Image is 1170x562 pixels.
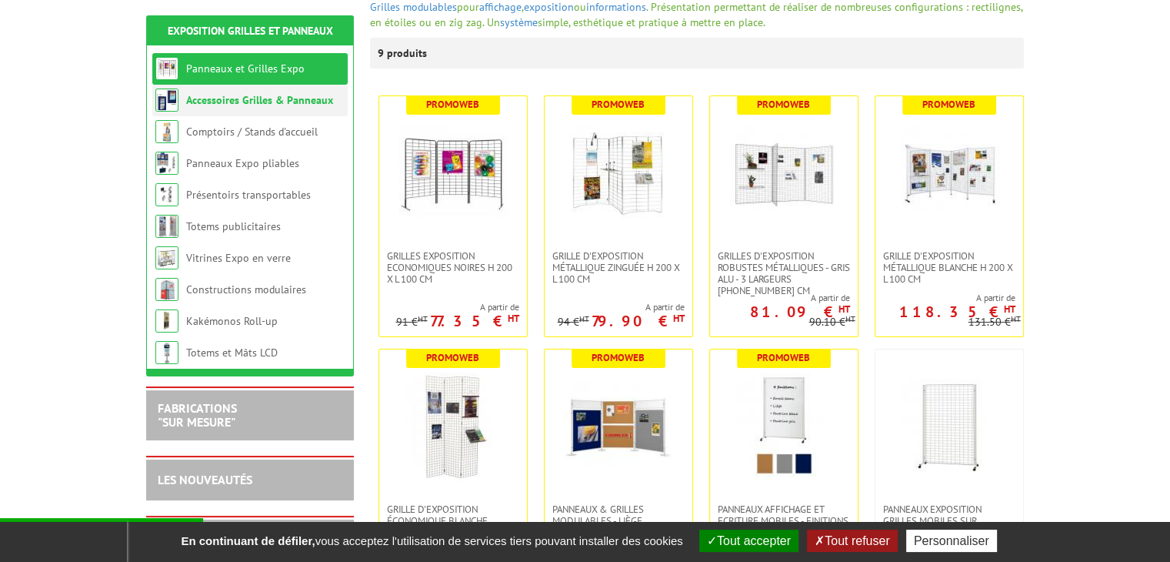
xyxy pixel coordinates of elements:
[592,351,645,364] b: Promoweb
[155,57,178,80] img: Panneaux et Grilles Expo
[186,156,299,170] a: Panneaux Expo pliables
[186,219,281,233] a: Totems publicitaires
[186,188,311,202] a: Présentoirs transportables
[845,313,855,324] sup: HT
[396,316,428,328] p: 91 €
[399,373,507,480] img: Grille d'exposition économique blanche, fixation murale, paravent ou sur pied
[710,503,858,561] a: Panneaux Affichage et Ecriture Mobiles - finitions liège punaisable, feutrine gris clair ou bleue...
[168,24,333,38] a: Exposition Grilles et Panneaux
[592,316,685,326] p: 79.90 €
[173,534,690,547] span: vous acceptez l'utilisation de services tiers pouvant installer des cookies
[186,62,305,75] a: Panneaux et Grilles Expo
[379,503,527,550] a: Grille d'exposition économique blanche, fixation murale, paravent ou sur pied
[426,351,479,364] b: Promoweb
[430,316,519,326] p: 77.35 €
[186,93,333,107] a: Accessoires Grilles & Panneaux
[565,119,672,227] img: Grille d'exposition métallique Zinguée H 200 x L 100 cm
[750,307,850,316] p: 81.09 €
[387,503,519,550] span: Grille d'exposition économique blanche, fixation murale, paravent ou sur pied
[807,530,897,552] button: Tout refuser
[155,152,178,175] img: Panneaux Expo pliables
[718,250,850,296] span: Grilles d'exposition robustes métalliques - gris alu - 3 largeurs [PHONE_NUMBER] cm
[895,373,1003,480] img: Panneaux Exposition Grilles mobiles sur roulettes - gris clair
[155,215,178,238] img: Totems publicitaires
[418,313,428,324] sup: HT
[558,316,589,328] p: 94 €
[155,278,178,301] img: Constructions modulaires
[155,183,178,206] img: Présentoirs transportables
[155,246,178,269] img: Vitrines Expo en verre
[158,472,252,487] a: LES NOUVEAUTÉS
[875,503,1023,538] a: Panneaux Exposition Grilles mobiles sur roulettes - gris clair
[186,346,278,360] a: Totems et Mâts LCD
[838,303,850,316] sup: HT
[592,98,645,111] b: Promoweb
[552,250,685,285] span: Grille d'exposition métallique Zinguée H 200 x L 100 cm
[1004,303,1015,316] sup: HT
[181,534,315,547] strong: En continuant de défiler,
[379,250,527,285] a: Grilles Exposition Economiques Noires H 200 x L 100 cm
[552,503,685,550] span: Panneaux & Grilles modulables - liège, feutrine grise ou bleue, blanc laqué ou gris alu
[757,351,810,364] b: Promoweb
[186,314,278,328] a: Kakémonos Roll-up
[757,98,810,111] b: Promoweb
[673,312,685,325] sup: HT
[396,301,519,313] span: A partir de
[558,301,685,313] span: A partir de
[426,98,479,111] b: Promoweb
[155,120,178,143] img: Comptoirs / Stands d'accueil
[718,503,850,561] span: Panneaux Affichage et Ecriture Mobiles - finitions liège punaisable, feutrine gris clair ou bleue...
[565,373,672,480] img: Panneaux & Grilles modulables - liège, feutrine grise ou bleue, blanc laqué ou gris alu
[699,530,798,552] button: Tout accepter
[730,373,838,480] img: Panneaux Affichage et Ecriture Mobiles - finitions liège punaisable, feutrine gris clair ou bleue...
[155,309,178,333] img: Kakémonos Roll-up
[508,312,519,325] sup: HT
[186,251,291,265] a: Vitrines Expo en verre
[158,400,237,430] a: FABRICATIONS"Sur Mesure"
[899,307,1015,316] p: 118.35 €
[895,119,1003,227] img: Grille d'exposition métallique blanche H 200 x L 100 cm
[730,119,838,227] img: Grilles d'exposition robustes métalliques - gris alu - 3 largeurs 70-100-120 cm
[155,341,178,364] img: Totems et Mâts LCD
[545,250,692,285] a: Grille d'exposition métallique Zinguée H 200 x L 100 cm
[500,15,538,29] a: système
[875,250,1023,285] a: Grille d'exposition métallique blanche H 200 x L 100 cm
[809,316,855,328] p: 90.10 €
[378,38,435,69] p: 9 produits
[710,292,850,304] span: A partir de
[186,125,318,139] a: Comptoirs / Stands d'accueil
[922,98,975,111] b: Promoweb
[710,250,858,296] a: Grilles d'exposition robustes métalliques - gris alu - 3 largeurs [PHONE_NUMBER] cm
[1011,313,1021,324] sup: HT
[186,283,306,296] a: Constructions modulaires
[399,119,507,227] img: Grilles Exposition Economiques Noires H 200 x L 100 cm
[155,89,178,112] img: Accessoires Grilles & Panneaux
[883,250,1015,285] span: Grille d'exposition métallique blanche H 200 x L 100 cm
[883,503,1015,538] span: Panneaux Exposition Grilles mobiles sur roulettes - gris clair
[579,313,589,324] sup: HT
[545,503,692,550] a: Panneaux & Grilles modulables - liège, feutrine grise ou bleue, blanc laqué ou gris alu
[968,316,1021,328] p: 131.50 €
[387,250,519,285] span: Grilles Exposition Economiques Noires H 200 x L 100 cm
[875,292,1015,304] span: A partir de
[906,530,997,552] button: Personnaliser (fenêtre modale)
